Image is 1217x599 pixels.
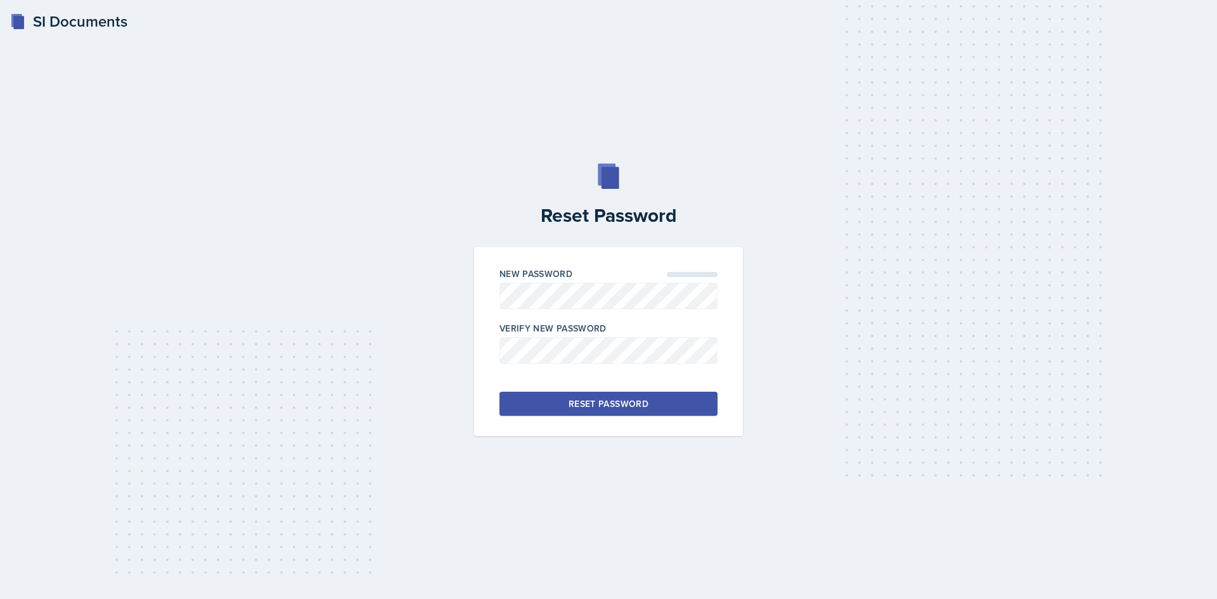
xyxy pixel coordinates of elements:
button: Reset Password [499,392,718,416]
h2: Reset Password [467,204,750,227]
label: Verify New Password [499,322,607,335]
label: New Password [499,267,572,280]
div: Reset Password [569,397,648,410]
a: SI Documents [10,10,127,33]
